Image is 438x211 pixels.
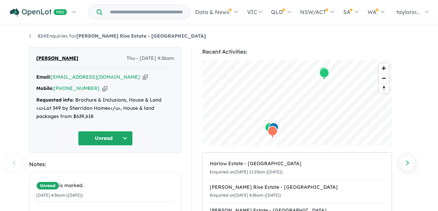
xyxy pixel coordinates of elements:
[210,193,281,198] small: Enquiried on [DATE] 4:36am ([DATE])
[379,73,389,83] button: Zoom out
[36,193,83,198] small: [DATE] 4:36am ([DATE])
[379,63,389,73] button: Zoom in
[29,32,409,40] nav: breadcrumb
[36,97,74,103] strong: Requested info:
[210,169,283,174] small: Enquiried on [DATE] 11:23am ([DATE])
[29,33,206,39] a: 824Enquiries for[PERSON_NAME] Rise Estate - [GEOGRAPHIC_DATA]
[29,160,181,169] div: Notes:
[104,5,189,19] input: Try estate name, suburb, builder or developer
[319,68,330,80] div: Map marker
[76,33,206,39] strong: [PERSON_NAME] Rise Estate - [GEOGRAPHIC_DATA]
[36,74,51,80] strong: Email:
[51,74,140,80] a: [EMAIL_ADDRESS][DOMAIN_NAME]
[396,9,420,15] span: taylorsr...
[379,74,389,83] span: Zoom out
[36,182,174,190] div: is marked.
[202,47,392,56] div: Recent Activities:
[78,131,133,146] button: Unread
[379,83,389,93] button: Reset bearing to north
[53,85,100,91] a: [PHONE_NUMBER]
[210,180,385,203] a: [PERSON_NAME] Rise Estate - [GEOGRAPHIC_DATA]Enquiried on[DATE] 4:36am ([DATE])
[10,8,67,17] img: Openlot PRO Logo White
[202,60,392,145] canvas: Map
[268,126,278,139] div: Map marker
[102,85,107,92] button: Copy
[127,54,174,63] span: Thu - [DATE] 4:36am
[265,122,275,135] div: Map marker
[36,96,174,120] div: Brochure & Inclusions, House & Land <u>Lot 349 by Sherridon Homes</u>, House & land packages from...
[143,74,148,81] button: Copy
[210,156,385,180] a: Harlow Estate - [GEOGRAPHIC_DATA]Enquiried on[DATE] 11:23am ([DATE])
[36,85,53,91] strong: Mobile:
[36,54,78,63] span: [PERSON_NAME]
[319,67,329,79] div: Map marker
[210,160,385,168] div: Harlow Estate - [GEOGRAPHIC_DATA]
[210,183,385,192] div: [PERSON_NAME] Rise Estate - [GEOGRAPHIC_DATA]
[269,122,279,135] div: Map marker
[36,182,59,190] span: Unread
